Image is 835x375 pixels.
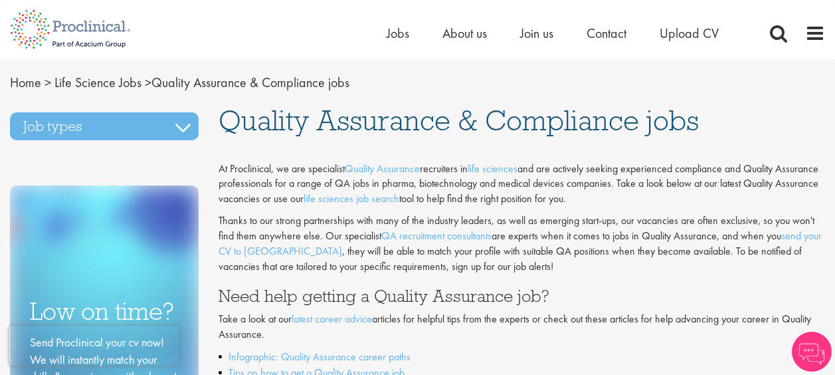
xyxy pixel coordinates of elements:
[381,229,492,243] a: QA recruitment consultants
[468,162,517,176] a: life sciences
[292,312,372,326] a: latest career advice
[10,112,199,140] h3: Job types
[219,229,822,258] a: send your CV to [GEOGRAPHIC_DATA]
[229,350,411,364] a: Infographic: Quality Assurance career paths
[54,74,141,91] a: breadcrumb link to Life Science Jobs
[442,25,487,42] a: About us
[660,25,719,42] a: Upload CV
[219,102,699,138] span: Quality Assurance & Compliance jobs
[10,74,41,91] a: breadcrumb link to Home
[792,332,832,372] img: Chatbot
[219,312,825,342] p: Take a look at our articles for helpful tips from the experts or check out these articles for hel...
[520,25,553,42] a: Join us
[387,25,409,42] a: Jobs
[219,213,825,274] p: Thanks to our strong partnerships with many of the industry leaders, as well as emerging start-up...
[9,326,179,366] iframe: reCAPTCHA
[304,191,399,205] a: life sciences job search
[345,162,420,176] a: Quality Assurance
[10,74,349,91] span: Quality Assurance & Compliance jobs
[45,74,51,91] span: >
[587,25,626,42] a: Contact
[30,299,179,324] h3: Low on time?
[219,287,825,305] h3: Need help getting a Quality Assurance job?
[219,162,818,206] span: At Proclinical, we are specialist recruiters in and are actively seeking experienced compliance a...
[145,74,151,91] span: >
